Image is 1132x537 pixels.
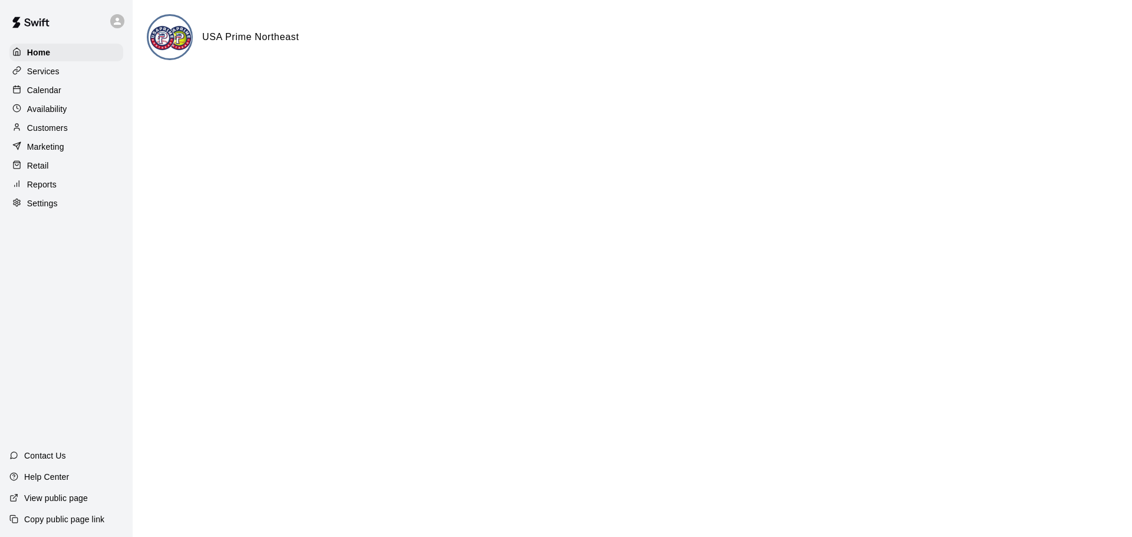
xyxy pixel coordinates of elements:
[27,65,60,77] p: Services
[9,119,123,137] a: Customers
[9,62,123,80] a: Services
[24,492,88,504] p: View public page
[9,81,123,99] a: Calendar
[27,160,49,172] p: Retail
[9,195,123,212] a: Settings
[9,157,123,174] a: Retail
[24,471,69,483] p: Help Center
[24,450,66,462] p: Contact Us
[27,197,58,209] p: Settings
[27,141,64,153] p: Marketing
[27,103,67,115] p: Availability
[27,122,68,134] p: Customers
[9,100,123,118] a: Availability
[27,47,51,58] p: Home
[149,16,193,60] img: USA Prime Northeast logo
[9,176,123,193] a: Reports
[24,513,104,525] p: Copy public page link
[27,84,61,96] p: Calendar
[9,138,123,156] a: Marketing
[27,179,57,190] p: Reports
[202,29,299,45] h6: USA Prime Northeast
[9,44,123,61] a: Home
